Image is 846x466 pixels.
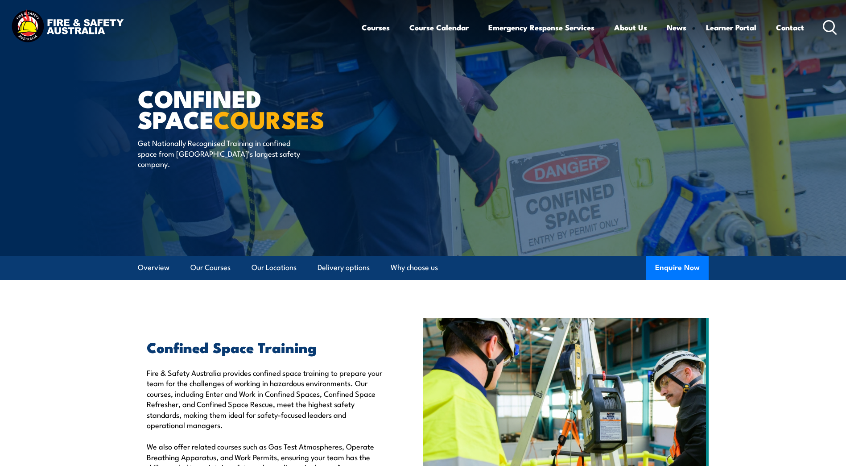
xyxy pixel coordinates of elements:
p: Get Nationally Recognised Training in confined space from [GEOGRAPHIC_DATA]’s largest safety comp... [138,137,301,169]
a: News [667,16,686,39]
button: Enquire Now [646,256,709,280]
a: About Us [614,16,647,39]
a: Why choose us [391,256,438,279]
a: Contact [776,16,804,39]
a: Our Locations [252,256,297,279]
strong: COURSES [214,100,325,137]
a: Delivery options [318,256,370,279]
a: Course Calendar [409,16,469,39]
a: Overview [138,256,169,279]
h2: Confined Space Training [147,341,382,353]
a: Emergency Response Services [488,16,594,39]
a: Learner Portal [706,16,756,39]
a: Our Courses [190,256,231,279]
h1: Confined Space [138,87,358,129]
a: Courses [362,16,390,39]
p: Fire & Safety Australia provides confined space training to prepare your team for the challenges ... [147,367,382,430]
